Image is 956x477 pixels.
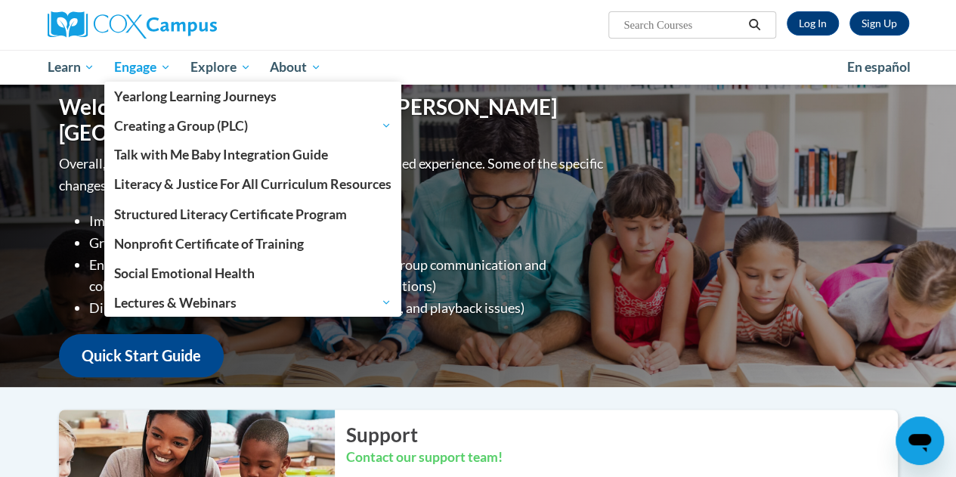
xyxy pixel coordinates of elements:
[104,200,401,229] a: Structured Literacy Certificate Program
[36,50,920,85] div: Main menu
[89,210,607,232] li: Improved Site Navigation
[89,297,607,319] li: Diminished progression issues (site lag, video stalling, and playback issues)
[104,229,401,259] a: Nonprofit Certificate of Training
[896,417,944,465] iframe: Button to launch messaging window
[59,334,224,377] a: Quick Start Guide
[787,11,839,36] a: Log In
[114,293,391,311] span: Lectures & Webinars
[114,116,391,135] span: Creating a Group (PLC)
[47,58,94,76] span: Learn
[346,421,898,448] h2: Support
[89,254,607,298] li: Enhanced Group Collaboration Tools (Action plans, Group communication and collaboration tools, re...
[104,169,401,199] a: Literacy & Justice For All Curriculum Resources
[48,11,320,39] a: Cox Campus
[181,50,261,85] a: Explore
[270,58,321,76] span: About
[190,58,251,76] span: Explore
[104,82,401,111] a: Yearlong Learning Journeys
[847,59,911,75] span: En español
[743,16,766,34] button: Search
[104,259,401,288] a: Social Emotional Health
[114,147,328,163] span: Talk with Me Baby Integration Guide
[837,51,920,83] a: En español
[114,236,304,252] span: Nonprofit Certificate of Training
[104,111,401,140] a: Creating a Group (PLC)
[260,50,331,85] a: About
[114,88,277,104] span: Yearlong Learning Journeys
[114,265,255,281] span: Social Emotional Health
[849,11,909,36] a: Register
[114,206,347,222] span: Structured Literacy Certificate Program
[48,11,217,39] img: Cox Campus
[346,448,898,467] h3: Contact our support team!
[59,94,607,145] h1: Welcome to the new and improved [PERSON_NAME][GEOGRAPHIC_DATA]
[104,288,401,317] a: Lectures & Webinars
[89,232,607,254] li: Greater Device Compatibility
[114,176,391,192] span: Literacy & Justice For All Curriculum Resources
[104,140,401,169] a: Talk with Me Baby Integration Guide
[622,16,743,34] input: Search Courses
[104,50,181,85] a: Engage
[38,50,105,85] a: Learn
[114,58,171,76] span: Engage
[59,153,607,197] p: Overall, we are proud to provide you with a more streamlined experience. Some of the specific cha...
